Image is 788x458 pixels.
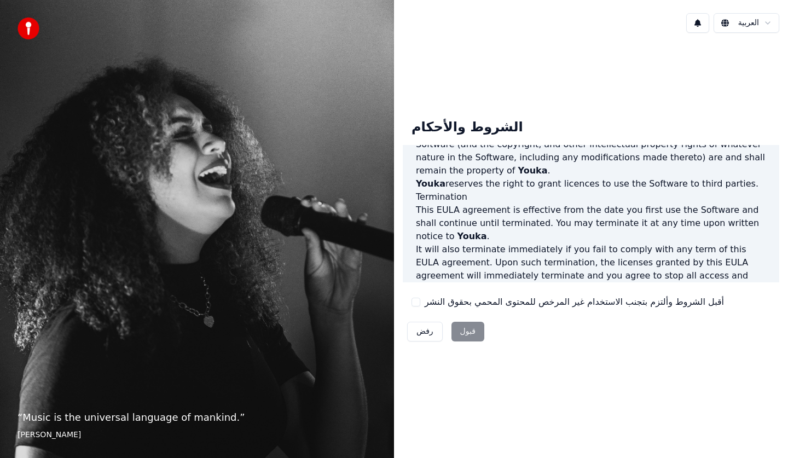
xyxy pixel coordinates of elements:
p: “ Music is the universal language of mankind. ” [18,410,376,425]
button: رفض [407,322,443,341]
h3: Termination [416,190,766,204]
div: الشروط والأحكام [403,110,532,145]
p: reserves the right to grant licences to use the Software to third parties. [416,177,766,190]
footer: [PERSON_NAME] [18,430,376,440]
span: Youka [416,178,445,189]
p: This EULA agreement is effective from the date you first use the Software and shall continue unti... [416,204,766,243]
p: It will also terminate immediately if you fail to comply with any term of this EULA agreement. Up... [416,243,766,309]
label: أقبل الشروط وألتزم بتجنب الاستخدام غير المرخص للمحتوى المحمي بحقوق النشر [425,295,724,309]
span: Youka [457,231,487,241]
span: Youka [518,165,548,176]
img: youka [18,18,39,39]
